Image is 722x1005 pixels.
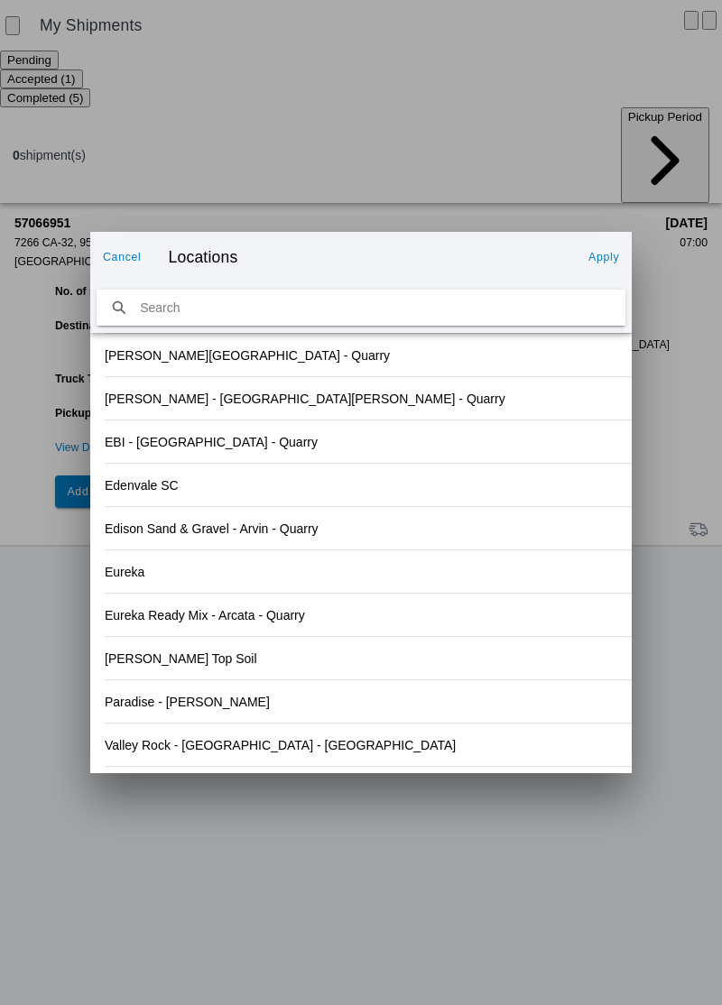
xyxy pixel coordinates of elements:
ion-item: Eureka [90,550,632,594]
ion-item: Valley Rock - [GEOGRAPHIC_DATA] - [GEOGRAPHIC_DATA] [90,724,632,767]
ion-item: Edenvale SC [90,464,632,507]
ion-item: Edison Sand & Gravel - Arvin - Quarry [90,507,632,550]
ion-item: [PERSON_NAME] Top Soil [90,637,632,680]
input: search text [97,290,625,327]
ion-button: Cancel [96,243,149,272]
ion-item: [PERSON_NAME] - [GEOGRAPHIC_DATA][PERSON_NAME] - Quarry [90,377,632,420]
ion-button: Apply [581,243,626,272]
ion-item: [PERSON_NAME][GEOGRAPHIC_DATA] - Quarry [90,334,632,377]
ion-title: Locations [151,248,579,267]
ion-item: Paradise - [PERSON_NAME] [90,680,632,724]
ion-item: Eureka Ready Mix - Arcata - Quarry [90,594,632,637]
ion-item: EBI - [GEOGRAPHIC_DATA] - Quarry [90,420,632,464]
